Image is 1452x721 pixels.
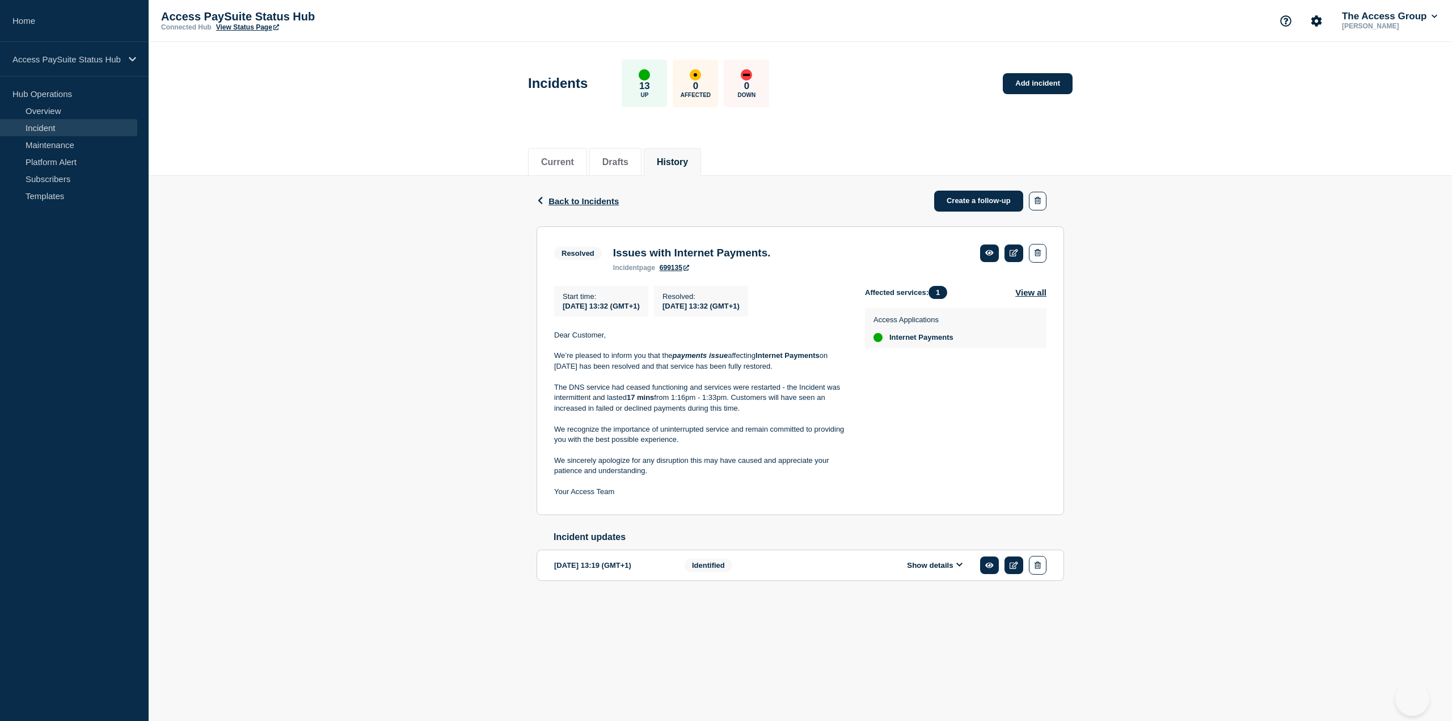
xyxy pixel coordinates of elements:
button: Account settings [1305,9,1328,33]
p: The DNS service had ceased functioning and services were restarted - the Incident was intermitten... [554,382,847,414]
p: Access PaySuite Status Hub [161,10,388,23]
p: page [613,264,655,272]
a: Create a follow-up [934,191,1023,212]
span: Back to Incidents [548,196,619,206]
p: Access Applications [873,315,953,324]
p: We recognize the importance of uninterrupted service and remain committed to providing you with t... [554,424,847,445]
p: 0 [744,81,749,92]
span: Internet Payments [889,333,953,342]
p: Affected [681,92,711,98]
p: Start time : [563,292,640,301]
p: Your Access Team [554,487,847,497]
div: down [741,69,752,81]
p: [PERSON_NAME] [1340,22,1440,30]
a: 699135 [660,264,689,272]
span: [DATE] 13:32 (GMT+1) [563,302,640,310]
button: History [657,157,688,167]
span: [DATE] 13:32 (GMT+1) [662,302,740,310]
a: View Status Page [216,23,279,31]
p: We sincerely apologize for any disruption this may have caused and appreciate your patience and u... [554,456,847,477]
a: Add incident [1003,73,1073,94]
p: We’re pleased to inform you that the affecting on [DATE] has been resolved and that service has b... [554,351,847,372]
p: 13 [639,81,650,92]
span: Resolved [554,247,602,260]
button: Support [1274,9,1298,33]
p: 0 [693,81,698,92]
strong: Internet Payments [755,351,820,360]
p: Down [738,92,756,98]
div: [DATE] 13:19 (GMT+1) [554,556,668,575]
h3: Issues with Internet Payments. [613,247,771,259]
strong: 17 mins [627,393,654,402]
p: Resolved : [662,292,740,301]
h1: Incidents [528,75,588,91]
div: affected [690,69,701,81]
button: The Access Group [1340,11,1440,22]
p: Connected Hub [161,23,212,31]
button: Current [541,157,574,167]
div: up [639,69,650,81]
h2: Incident updates [554,532,1064,542]
p: Access PaySuite Status Hub [12,54,121,64]
span: Identified [685,559,732,572]
button: Drafts [602,157,628,167]
span: incident [613,264,639,272]
p: Dear Customer, [554,330,847,340]
p: Up [640,92,648,98]
iframe: Help Scout Beacon - Open [1395,682,1429,716]
div: up [873,333,883,342]
span: 1 [928,286,947,299]
span: Affected services: [865,286,953,299]
button: Show details [904,560,966,570]
button: Back to Incidents [537,196,619,206]
em: payments issue [673,351,728,360]
button: View all [1015,286,1046,299]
